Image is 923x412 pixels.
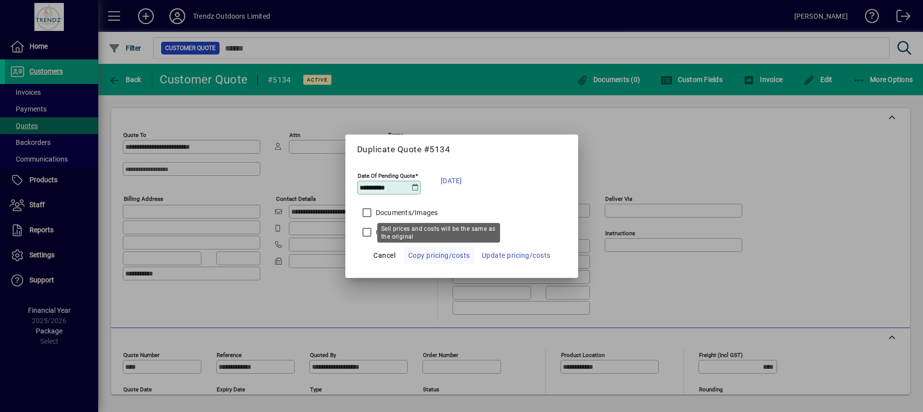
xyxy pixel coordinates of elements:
mat-label: Date Of Pending Quote [358,172,415,179]
button: Copy pricing/costs [404,247,474,264]
h5: Duplicate Quote #5134 [357,144,566,155]
label: Documents/Images [374,208,438,218]
span: Copy pricing/costs [408,249,470,261]
span: Cancel [373,249,395,261]
div: Sell prices and costs will be the same as the original [377,223,500,243]
span: Update pricing/costs [482,249,551,261]
button: [DATE] [436,168,467,193]
span: [DATE] [441,175,462,187]
button: Update pricing/costs [478,247,555,264]
button: Cancel [369,247,400,264]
